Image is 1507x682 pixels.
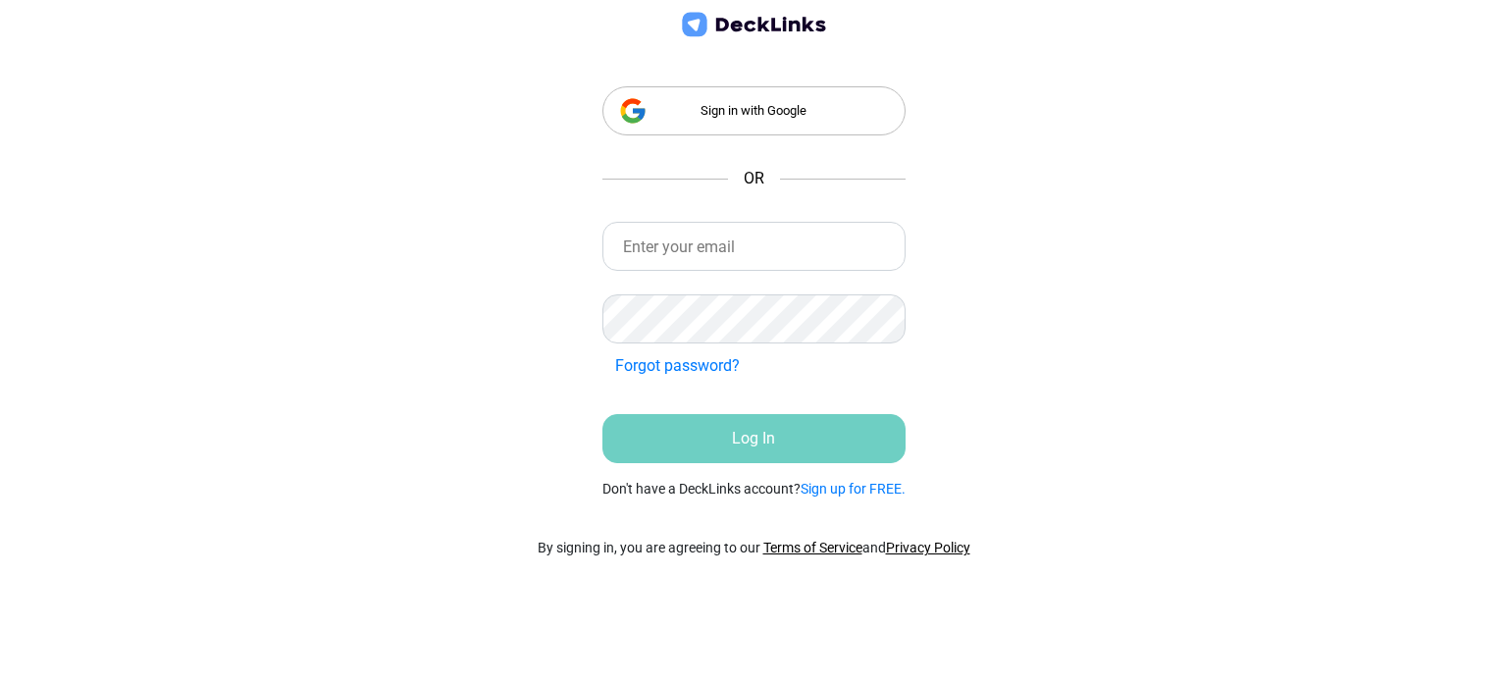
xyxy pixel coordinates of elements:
[763,540,862,555] a: Terms of Service
[602,479,906,499] small: Don't have a DeckLinks account?
[538,538,970,558] p: By signing in, you are agreeing to our and
[602,222,906,271] input: Enter your email
[678,10,830,40] img: deck-links-logo.c572c7424dfa0d40c150da8c35de9cd0.svg
[886,540,970,555] a: Privacy Policy
[801,481,906,497] a: Sign up for FREE.
[602,347,753,385] button: Forgot password?
[602,414,906,463] button: Log In
[602,86,906,135] div: Sign in with Google
[744,167,764,190] span: OR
